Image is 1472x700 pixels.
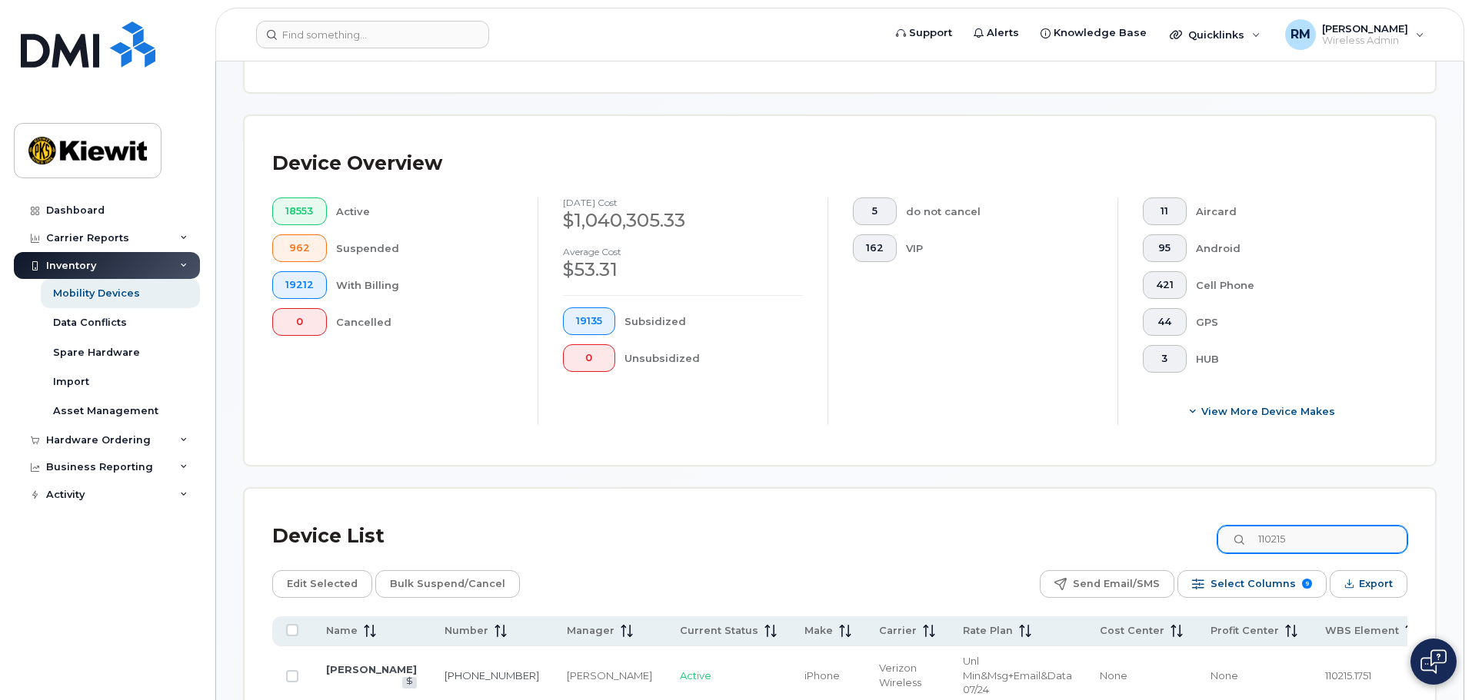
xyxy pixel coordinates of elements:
span: Carrier [879,624,917,638]
button: 962 [272,234,327,262]
span: Quicklinks [1188,28,1244,41]
button: Send Email/SMS [1040,570,1174,598]
div: Subsidized [624,307,804,335]
span: Make [804,624,833,638]
a: Support [885,18,963,48]
button: 44 [1143,308,1187,336]
span: 162 [866,242,884,254]
span: Cost Center [1100,624,1164,638]
a: Alerts [963,18,1030,48]
span: Select Columns [1211,572,1296,595]
img: Open chat [1420,649,1447,674]
div: Cancelled [336,308,514,336]
input: Search Device List ... [1217,526,1407,553]
span: View More Device Makes [1201,404,1335,419]
div: do not cancel [906,197,1094,225]
button: Edit Selected [272,570,372,598]
button: 19212 [272,271,327,299]
span: 9 [1302,579,1312,589]
div: Active [336,197,514,225]
span: Name [326,624,358,638]
div: Aircard [1196,197,1384,225]
span: Alerts [987,25,1019,41]
span: [PERSON_NAME] [1322,22,1408,35]
span: 19212 [285,279,314,291]
span: Unl Min&Msg+Email&Data 07/24 [963,655,1072,695]
span: WBS Element [1325,624,1399,638]
a: [PERSON_NAME] [326,663,417,675]
div: Suspended [336,234,514,262]
span: Verizon Wireless [879,662,921,688]
span: 11 [1156,205,1174,217]
div: $53.31 [563,257,803,283]
div: HUB [1196,345,1384,373]
span: 421 [1156,279,1174,291]
span: 19135 [576,315,602,327]
span: 110215.1751 [1325,669,1371,682]
span: 44 [1156,316,1174,328]
span: Current Status [680,624,758,638]
span: Knowledge Base [1054,25,1147,41]
span: Manager [567,624,614,638]
button: Bulk Suspend/Cancel [375,570,520,598]
div: Ryan Mckeever [1274,19,1435,50]
input: Find something... [256,21,489,48]
button: Select Columns 9 [1177,570,1327,598]
span: Send Email/SMS [1073,572,1160,595]
span: 0 [285,316,314,328]
span: 0 [576,352,602,364]
div: $1,040,305.33 [563,207,803,234]
button: 0 [272,308,327,336]
div: Quicklinks [1159,19,1271,50]
button: 19135 [563,307,615,335]
span: Export [1359,572,1393,595]
h4: Average cost [563,247,803,257]
button: View More Device Makes [1143,397,1383,425]
button: 0 [563,344,615,372]
span: None [1100,669,1127,682]
button: Export [1330,570,1407,598]
span: Support [909,25,952,41]
div: VIP [906,234,1094,262]
span: Bulk Suspend/Cancel [390,572,505,595]
span: 5 [866,205,884,217]
div: Cell Phone [1196,271,1384,299]
span: Wireless Admin [1322,35,1408,47]
span: 95 [1156,242,1174,254]
div: Device List [272,516,385,556]
div: Device Overview [272,144,442,184]
div: [PERSON_NAME] [567,668,652,683]
button: 95 [1143,234,1187,262]
span: Active [680,669,711,682]
button: 421 [1143,271,1187,299]
span: 962 [285,242,314,254]
button: 3 [1143,345,1187,373]
span: Edit Selected [287,572,358,595]
div: GPS [1196,308,1384,336]
button: 11 [1143,197,1187,225]
span: Profit Center [1211,624,1279,638]
span: 18553 [285,205,314,217]
a: View Last Bill [402,677,417,688]
span: Number [445,624,488,638]
a: Knowledge Base [1030,18,1157,48]
button: 5 [853,197,897,225]
button: 162 [853,234,897,262]
div: Unsubsidized [624,344,804,372]
span: iPhone [804,669,840,682]
span: Rate Plan [963,624,1013,638]
div: Android [1196,234,1384,262]
h4: [DATE] cost [563,197,803,207]
a: [PHONE_NUMBER] [445,669,539,682]
button: 18553 [272,197,327,225]
div: With Billing [336,271,514,299]
span: RM [1290,25,1310,44]
span: None [1211,669,1238,682]
span: 3 [1156,353,1174,365]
